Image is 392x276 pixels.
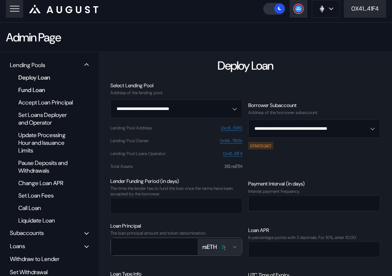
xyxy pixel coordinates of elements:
[15,110,80,128] div: Set Loans Deployer and Operator
[110,125,152,130] div: Lending Pool Address :
[110,82,242,89] div: Select Lending Pool
[248,235,380,240] div: In percentage points with 2 decimals. For 10%, enter 10.00.
[217,58,273,73] div: Deploy Loan
[15,191,80,200] div: Set Loan Fees
[15,130,80,155] div: Update Processing Hour and Issuance Limits
[110,151,166,156] div: Lending Pool Loans Operator :
[110,90,242,95] div: Address of the lending pool.
[248,110,380,115] div: Address of the borrower subaccount.
[15,178,80,188] div: Change Loan APR
[248,119,380,138] button: Open menu
[110,100,242,118] button: Open menu
[224,164,242,169] div: 312 rsETH
[10,229,44,237] div: Subaccounts
[110,178,242,184] div: Lender Funding Period (in days)
[248,180,380,187] div: Payment Interval (in days)
[248,102,380,108] div: Borrower Subaccount
[15,158,80,176] div: Pause Deposits and Withdrawals
[202,243,217,251] div: rsETH
[220,138,242,144] a: 0x66...7B0b
[223,246,227,250] img: svg+xml,%3c
[7,253,91,265] div: Withdraw to Lender
[220,244,226,250] img: kelprseth_32.png
[15,216,80,225] div: Liquidate Loan
[6,30,61,45] div: Admin Page
[318,5,326,13] img: chain logo
[110,231,242,236] div: The loan principal amount and token denomination.
[15,73,80,82] div: Deploy Loan
[15,85,80,95] div: Fund Loan
[110,164,133,169] div: Total Assets :
[248,227,380,233] div: Loan APR
[15,97,80,107] div: Accept Loan Principal
[10,61,45,69] div: Lending Pools
[248,142,273,149] div: STRATEGIST
[110,186,242,196] div: The time the lender has to fund the loan once the terms have been accepted by the borrower.
[15,203,80,213] div: Call Loan
[110,138,149,143] div: Lending Pool Owner :
[248,189,380,194] div: Interest payment frequency.
[110,222,242,229] div: Loan Principal
[221,125,242,131] a: 0xc8...59fD
[198,239,242,255] button: Open menu for selecting token for payment
[10,242,25,250] div: Loans
[351,5,379,12] div: 0X41...41F4
[223,151,242,157] a: 0x41...41F4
